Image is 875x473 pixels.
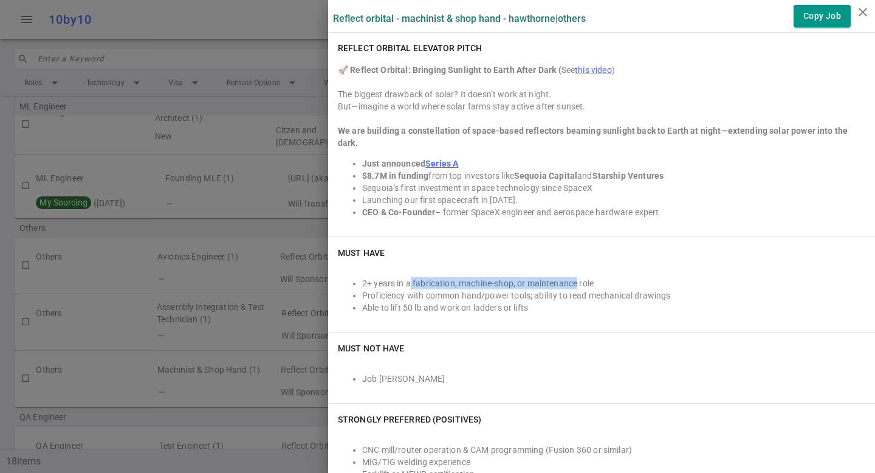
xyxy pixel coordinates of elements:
[362,373,865,385] li: Job [PERSON_NAME]
[592,171,664,181] strong: Starship Ventures
[362,207,435,217] strong: CEO & Co-Founder
[362,170,865,182] li: from top investors like and
[362,159,425,168] strong: Just announced
[338,126,848,148] strong: We are building a constellation of space-based reflectors beaming sunlight back to Earth at night...
[425,159,458,168] a: Series A
[856,5,870,19] i: close
[338,65,561,75] strong: 🚀 Reflect Orbital: Bringing Sunlight to Earth After Dark (
[575,65,612,75] a: this video
[362,289,865,302] li: Proficiency with common hand/power tools; ability to read mechanical drawings
[333,13,586,24] label: Reflect Orbital - Machinist & Shop Hand - Hawthorne | Others
[362,277,865,289] li: 2+ years in a fabrication, machine-shop, or maintenance role
[794,5,851,27] button: Copy Job
[362,206,865,218] li: – former SpaceX engineer and aerospace hardware expert
[338,64,865,76] div: See )
[362,182,865,194] li: Sequoia’s first investment in space technology since SpaceX
[338,247,385,259] h6: Must Have
[514,171,577,181] strong: Sequoia Capital
[338,42,482,54] h6: Reflect Orbital elevator pitch
[362,171,428,181] strong: $8.7M in funding
[362,194,865,206] li: Launching our first spacecraft in [DATE].
[362,444,865,456] li: CNC mill/router operation & CAM programming (Fusion 360 or similar)
[338,342,404,354] h6: Must NOT Have
[338,88,865,100] div: The biggest drawback of solar? It doesn’t work at night.
[338,413,481,426] h6: Strongly Preferred (Positives)
[362,456,865,468] li: MIG/TIG welding experience
[362,302,865,314] li: Able to lift 50 lb and work on ladders or lifts
[338,100,865,112] div: But—imagine a world where solar farms stay active after sunset.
